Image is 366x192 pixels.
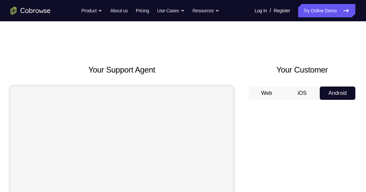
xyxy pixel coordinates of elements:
a: Pricing [136,4,149,17]
a: Try Online Demo [298,4,355,17]
button: Web [249,87,284,100]
a: About us [110,4,127,17]
h2: Your Support Agent [11,64,233,76]
a: Register [274,4,290,17]
h2: Your Customer [249,64,355,76]
a: Log In [255,4,267,17]
button: Product [82,4,102,17]
button: Use Cases [157,4,184,17]
button: Android [320,87,355,100]
button: Resources [193,4,220,17]
button: iOS [284,87,320,100]
a: Go to the home page [11,7,51,15]
span: / [270,7,271,15]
